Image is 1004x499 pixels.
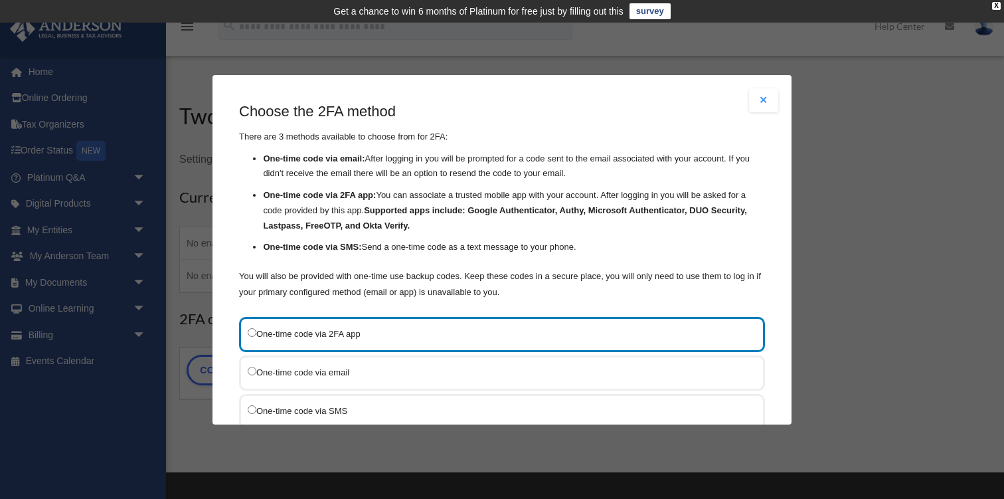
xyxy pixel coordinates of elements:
li: You can associate a trusted mobile app with your account. After logging in you will be asked for ... [263,188,765,233]
strong: Supported apps include: Google Authenticator, Authy, Microsoft Authenticator, DUO Security, Lastp... [263,205,746,230]
h3: Choose the 2FA method [239,102,765,122]
div: close [992,2,1001,10]
strong: One-time code via email: [263,153,365,163]
a: survey [629,3,671,19]
div: There are 3 methods available to choose from for 2FA: [239,102,765,300]
input: One-time code via SMS [248,405,256,413]
li: After logging in you will be prompted for a code sent to the email associated with your account. ... [263,151,765,181]
label: One-time code via email [248,363,743,380]
li: Send a one-time code as a text message to your phone. [263,240,765,255]
label: One-time code via 2FA app [248,325,743,342]
label: One-time code via SMS [248,402,743,419]
strong: One-time code via SMS: [263,242,361,252]
strong: One-time code via 2FA app: [263,190,376,200]
button: Close modal [749,88,778,112]
div: Get a chance to win 6 months of Platinum for free just by filling out this [333,3,624,19]
input: One-time code via email [248,366,256,375]
p: You will also be provided with one-time use backup codes. Keep these codes in a secure place, you... [239,268,765,300]
input: One-time code via 2FA app [248,328,256,336]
